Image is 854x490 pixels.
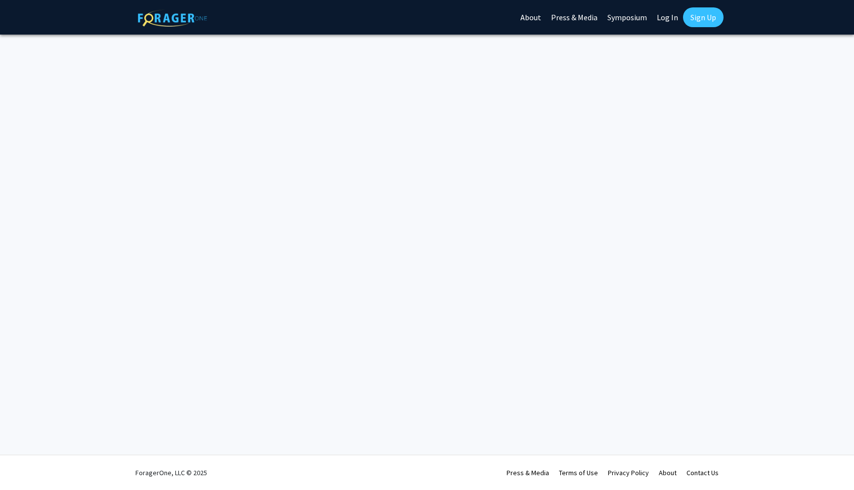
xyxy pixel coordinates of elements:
[659,468,677,477] a: About
[135,455,207,490] div: ForagerOne, LLC © 2025
[138,9,207,27] img: ForagerOne Logo
[608,468,649,477] a: Privacy Policy
[559,468,598,477] a: Terms of Use
[507,468,549,477] a: Press & Media
[683,7,724,27] a: Sign Up
[686,468,719,477] a: Contact Us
